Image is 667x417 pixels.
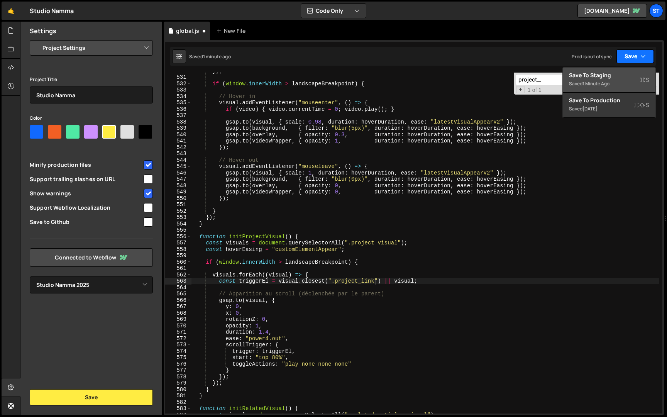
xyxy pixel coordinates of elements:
[563,93,655,118] button: Save to ProductionS Saved[DATE]
[165,393,191,399] div: 581
[165,93,191,100] div: 534
[165,176,191,183] div: 547
[165,386,191,393] div: 580
[165,221,191,227] div: 554
[165,234,191,240] div: 556
[165,253,191,259] div: 559
[569,104,649,114] div: Saved
[165,329,191,336] div: 571
[563,68,655,93] button: Save to StagingS Saved1 minute ago
[165,272,191,278] div: 562
[2,2,20,20] a: 🤙
[301,4,366,18] button: Code Only
[165,303,191,310] div: 567
[165,81,191,87] div: 532
[165,87,191,93] div: 533
[165,354,191,361] div: 575
[165,259,191,266] div: 560
[165,336,191,342] div: 572
[165,144,191,151] div: 542
[165,246,191,253] div: 558
[165,214,191,221] div: 553
[30,76,57,83] label: Project Title
[165,285,191,291] div: 564
[165,361,191,368] div: 576
[165,151,191,157] div: 543
[216,27,249,35] div: New File
[165,310,191,317] div: 568
[165,265,191,272] div: 561
[30,27,56,35] h2: Settings
[569,97,649,104] div: Save to Production
[165,208,191,215] div: 552
[582,105,598,112] div: [DATE]
[30,161,142,169] span: Minify production files
[582,80,609,87] div: 1 minute ago
[165,297,191,304] div: 566
[165,112,191,119] div: 537
[165,74,191,81] div: 531
[165,278,191,285] div: 563
[569,79,649,88] div: Saved
[165,157,191,164] div: 544
[525,87,545,93] span: 1 of 1
[189,53,231,60] div: Saved
[165,202,191,208] div: 551
[165,119,191,125] div: 538
[30,175,142,183] span: Support trailing slashes on URL
[165,374,191,380] div: 578
[30,6,74,15] div: Studio Namma
[165,399,191,406] div: 582
[30,114,42,122] label: Color
[633,101,649,109] span: S
[30,204,142,212] span: Support Webflow Localization
[165,195,191,202] div: 550
[616,49,654,63] button: Save
[649,4,663,18] a: St
[30,190,142,197] span: Show warnings
[165,342,191,348] div: 573
[516,86,525,93] span: Toggle Replace mode
[176,27,199,35] div: global.js
[30,218,142,226] span: Save to Github
[165,132,191,138] div: 540
[165,380,191,386] div: 579
[165,227,191,234] div: 555
[165,125,191,132] div: 539
[165,100,191,106] div: 535
[30,248,153,267] a: Connected to Webflow
[165,183,191,189] div: 548
[165,106,191,113] div: 536
[165,316,191,323] div: 569
[165,348,191,355] div: 574
[640,76,649,84] span: S
[516,74,613,85] input: Search for
[203,53,231,60] div: 1 minute ago
[577,4,647,18] a: [DOMAIN_NAME]
[30,86,153,103] input: Project name
[572,53,612,60] div: Prod is out of sync
[569,71,649,79] div: Save to Staging
[165,163,191,170] div: 545
[165,170,191,176] div: 546
[165,240,191,246] div: 557
[30,389,153,405] button: Save
[165,189,191,195] div: 549
[165,323,191,329] div: 570
[165,138,191,144] div: 541
[165,367,191,374] div: 577
[165,405,191,412] div: 583
[165,291,191,297] div: 565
